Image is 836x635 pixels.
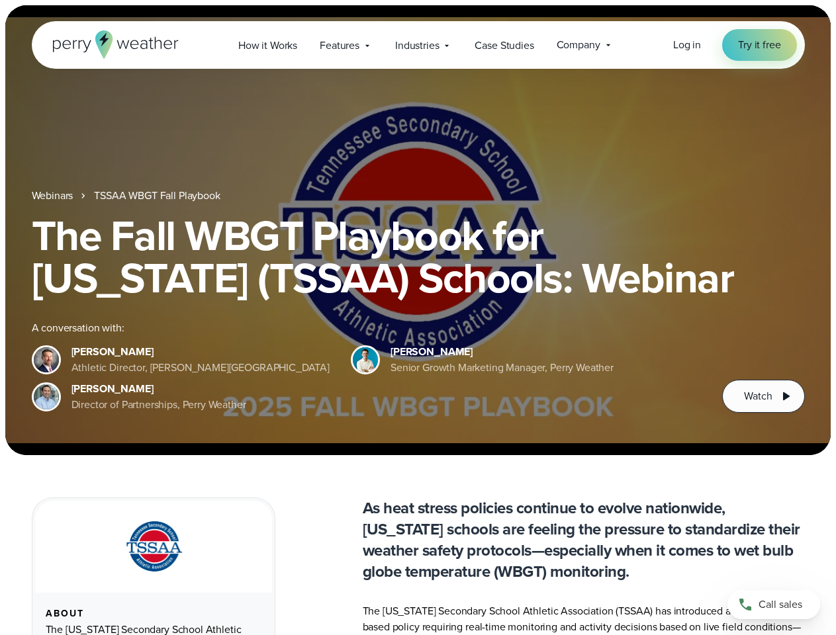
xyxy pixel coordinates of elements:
[391,344,614,360] div: [PERSON_NAME]
[71,381,246,397] div: [PERSON_NAME]
[32,188,805,204] nav: Breadcrumb
[673,37,701,52] span: Log in
[727,590,820,619] a: Call sales
[46,609,261,619] div: About
[722,380,804,413] button: Watch
[94,188,220,204] a: TSSAA WBGT Fall Playbook
[34,347,59,372] img: Brian Wyatt
[71,344,330,360] div: [PERSON_NAME]
[463,32,545,59] a: Case Studies
[557,37,600,53] span: Company
[32,214,805,299] h1: The Fall WBGT Playbook for [US_STATE] (TSSAA) Schools: Webinar
[320,38,359,54] span: Features
[395,38,439,54] span: Industries
[673,37,701,53] a: Log in
[722,29,796,61] a: Try it free
[238,38,297,54] span: How it Works
[759,597,802,613] span: Call sales
[34,384,59,409] img: Jeff Wood
[391,360,614,376] div: Senior Growth Marketing Manager, Perry Weather
[475,38,534,54] span: Case Studies
[32,188,73,204] a: Webinars
[363,497,805,582] p: As heat stress policies continue to evolve nationwide, [US_STATE] schools are feeling the pressur...
[71,360,330,376] div: Athletic Director, [PERSON_NAME][GEOGRAPHIC_DATA]
[738,37,780,53] span: Try it free
[227,32,308,59] a: How it Works
[32,320,702,336] div: A conversation with:
[353,347,378,372] img: Spencer Patton, Perry Weather
[109,517,198,577] img: TSSAA-Tennessee-Secondary-School-Athletic-Association.svg
[744,388,772,404] span: Watch
[71,397,246,413] div: Director of Partnerships, Perry Weather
